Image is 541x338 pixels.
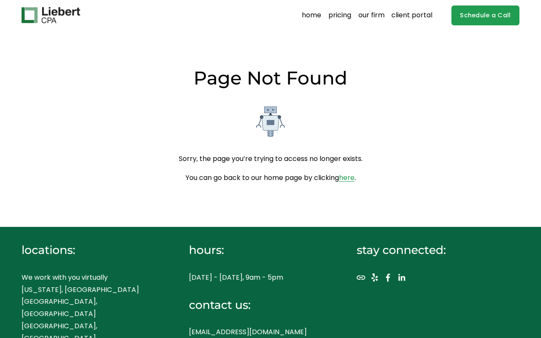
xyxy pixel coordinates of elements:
[189,297,331,313] h4: contact us:
[189,272,331,284] p: [DATE] - [DATE], 9am - 5pm
[358,8,385,22] a: our firm
[451,5,519,25] a: Schedule a Call
[22,7,80,23] img: Liebert CPA
[22,172,519,184] p: You can go back to our home page by clicking .
[22,243,164,258] h4: locations:
[328,8,351,22] a: pricing
[391,8,432,22] a: client portal
[302,8,321,22] a: home
[357,243,499,258] h4: stay connected:
[384,273,392,282] a: Facebook
[22,153,519,165] p: Sorry, the page you’re trying to access no longer exists.
[339,173,355,183] a: here
[22,66,519,90] h2: Page Not Found
[357,273,365,282] a: URL
[370,273,379,282] a: Yelp
[397,273,406,282] a: LinkedIn
[189,243,331,258] h4: hours:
